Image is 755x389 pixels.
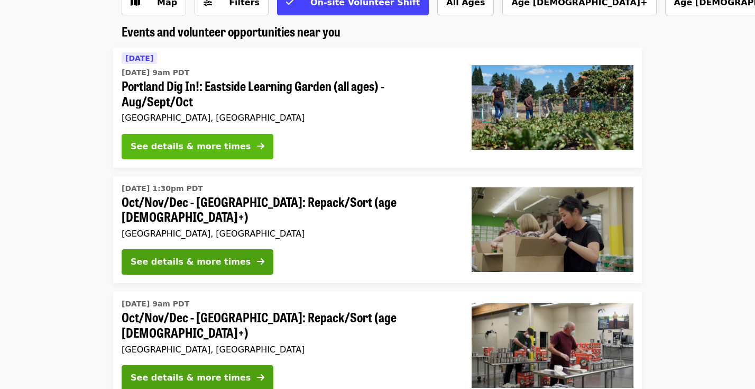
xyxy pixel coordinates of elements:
img: Portland Dig In!: Eastside Learning Garden (all ages) - Aug/Sept/Oct organized by Oregon Food Bank [472,65,633,150]
div: [GEOGRAPHIC_DATA], [GEOGRAPHIC_DATA] [122,229,455,239]
button: See details & more times [122,134,273,159]
a: See details for "Oct/Nov/Dec - Portland: Repack/Sort (age 8+)" [113,176,642,284]
div: [GEOGRAPHIC_DATA], [GEOGRAPHIC_DATA] [122,345,455,355]
a: See details for "Portland Dig In!: Eastside Learning Garden (all ages) - Aug/Sept/Oct" [113,48,642,168]
time: [DATE] 1:30pm PDT [122,183,203,194]
span: Portland Dig In!: Eastside Learning Garden (all ages) - Aug/Sept/Oct [122,78,455,109]
img: Oct/Nov/Dec - Portland: Repack/Sort (age 8+) organized by Oregon Food Bank [472,187,633,272]
i: arrow-right icon [257,373,264,383]
i: arrow-right icon [257,257,264,267]
span: Oct/Nov/Dec - [GEOGRAPHIC_DATA]: Repack/Sort (age [DEMOGRAPHIC_DATA]+) [122,194,455,225]
span: Oct/Nov/Dec - [GEOGRAPHIC_DATA]: Repack/Sort (age [DEMOGRAPHIC_DATA]+) [122,310,455,340]
div: See details & more times [131,140,251,153]
span: Events and volunteer opportunities near you [122,22,340,40]
time: [DATE] 9am PDT [122,67,189,78]
time: [DATE] 9am PDT [122,298,189,310]
div: See details & more times [131,372,251,384]
div: [GEOGRAPHIC_DATA], [GEOGRAPHIC_DATA] [122,113,455,123]
i: arrow-right icon [257,141,264,151]
span: [DATE] [125,54,153,62]
div: See details & more times [131,256,251,268]
img: Oct/Nov/Dec - Portland: Repack/Sort (age 16+) organized by Oregon Food Bank [472,303,633,388]
button: See details & more times [122,249,273,275]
